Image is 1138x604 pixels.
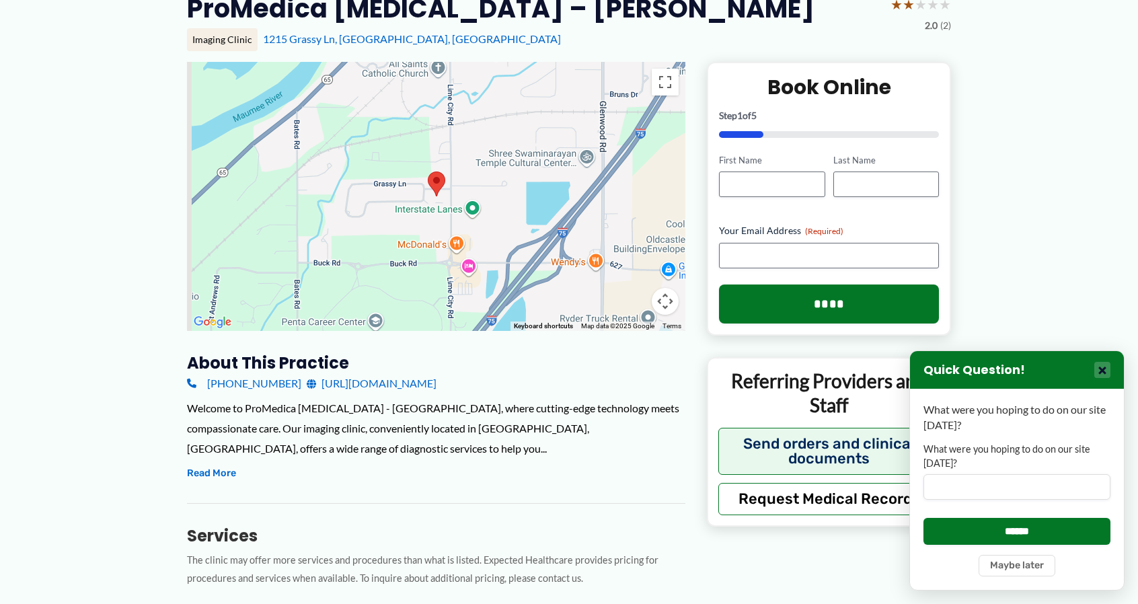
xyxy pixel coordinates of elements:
button: Close [1094,362,1110,378]
button: Maybe later [979,555,1055,576]
p: Step of [719,111,939,120]
a: Terms (opens in new tab) [662,322,681,330]
button: Map camera controls [652,288,679,315]
span: 5 [751,110,757,121]
img: Google [190,313,235,331]
p: The clinic may offer more services and procedures than what is listed. Expected Healthcare provid... [187,552,685,588]
h3: About this practice [187,352,685,373]
label: Your Email Address [719,224,939,237]
a: [URL][DOMAIN_NAME] [307,373,437,393]
span: Map data ©2025 Google [581,322,654,330]
a: Open this area in Google Maps (opens a new window) [190,313,235,331]
h2: Book Online [719,74,939,100]
button: Keyboard shortcuts [514,322,573,331]
span: (Required) [805,226,843,236]
p: What were you hoping to do on our site [DATE]? [923,402,1110,432]
a: [PHONE_NUMBER] [187,373,301,393]
p: Referring Providers and Staff [718,369,940,418]
span: (2) [940,17,951,34]
div: Welcome to ProMedica [MEDICAL_DATA] - [GEOGRAPHIC_DATA], where cutting-edge technology meets comp... [187,398,685,458]
button: Request Medical Records [718,483,940,515]
button: Toggle fullscreen view [652,69,679,96]
a: 1215 Grassy Ln, [GEOGRAPHIC_DATA], [GEOGRAPHIC_DATA] [263,32,561,45]
label: Last Name [833,154,939,167]
span: 1 [737,110,743,121]
label: First Name [719,154,825,167]
label: What were you hoping to do on our site [DATE]? [923,443,1110,470]
span: 2.0 [925,17,938,34]
h3: Quick Question! [923,363,1025,378]
button: Read More [187,465,236,482]
h3: Services [187,525,685,546]
div: Imaging Clinic [187,28,258,51]
button: Send orders and clinical documents [718,428,940,475]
